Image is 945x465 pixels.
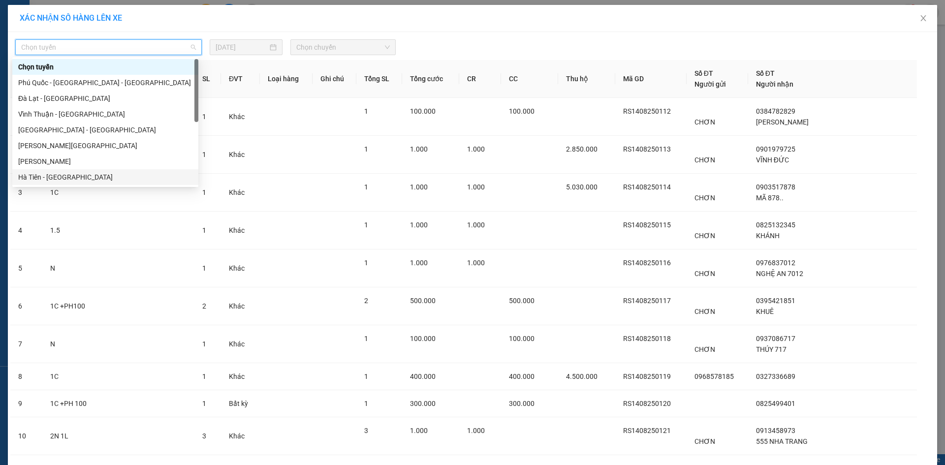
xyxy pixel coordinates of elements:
[615,60,686,98] th: Mã GD
[18,62,192,72] div: Chọn tuyến
[566,145,598,153] span: 2.850.000
[18,93,192,104] div: Đà Lạt - [GEOGRAPHIC_DATA]
[459,60,501,98] th: CR
[467,259,485,267] span: 1.000
[756,69,775,77] span: Số ĐT
[694,372,734,380] span: 0968578185
[202,264,206,272] span: 1
[216,42,268,53] input: 14/08/2025
[42,174,195,212] td: 1C
[364,297,368,305] span: 2
[410,107,436,115] span: 100.000
[221,136,260,174] td: Khác
[694,80,726,88] span: Người gửi
[202,400,206,407] span: 1
[12,106,198,122] div: Vĩnh Thuận - Đà Lạt
[509,400,535,407] span: 300.000
[509,335,535,342] span: 100.000
[501,60,558,98] th: CC
[623,372,671,380] span: RS1408250119
[509,372,535,380] span: 400.000
[10,363,42,390] td: 8
[756,308,774,315] span: KHUÊ
[10,174,42,212] td: 3
[221,363,260,390] td: Khác
[467,221,485,229] span: 1.000
[42,363,195,390] td: 1C
[42,287,195,325] td: 1C +PH100
[364,145,368,153] span: 1
[10,212,42,249] td: 4
[202,151,206,158] span: 1
[18,172,192,183] div: Hà Tiên - [GEOGRAPHIC_DATA]
[410,400,436,407] span: 300.000
[694,345,715,353] span: CHƠN
[221,417,260,455] td: Khác
[18,77,192,88] div: Phú Quốc - [GEOGRAPHIC_DATA] - [GEOGRAPHIC_DATA]
[566,183,598,191] span: 5.030.000
[756,145,795,153] span: 0901979725
[202,340,206,348] span: 1
[260,60,312,98] th: Loại hàng
[410,259,428,267] span: 1.000
[756,427,795,434] span: 0913458973
[10,249,42,287] td: 5
[221,287,260,325] td: Khác
[410,221,428,229] span: 1.000
[42,249,195,287] td: N
[694,232,715,240] span: CHƠN
[410,145,428,153] span: 1.000
[20,13,122,23] span: XÁC NHẬN SỐ HÀNG LÊN XE
[694,194,715,202] span: CHƠN
[623,427,671,434] span: RS1408250121
[202,372,206,380] span: 1
[694,270,715,278] span: CHƠN
[756,335,795,342] span: 0937086717
[10,325,42,363] td: 7
[42,417,195,455] td: 2N 1L
[364,221,368,229] span: 1
[756,232,780,240] span: KHÁNH
[18,124,192,135] div: [GEOGRAPHIC_DATA] - [GEOGRAPHIC_DATA]
[364,183,368,191] span: 1
[202,432,206,440] span: 3
[364,427,368,434] span: 3
[221,212,260,249] td: Khác
[221,325,260,363] td: Khác
[12,91,198,106] div: Đà Lạt - Vĩnh Thuận
[42,390,195,417] td: 1C +PH 100
[18,156,192,167] div: [PERSON_NAME]
[10,390,42,417] td: 9
[202,302,206,310] span: 2
[202,113,206,121] span: 1
[364,335,368,342] span: 1
[10,136,42,174] td: 2
[694,69,713,77] span: Số ĐT
[18,140,192,151] div: [PERSON_NAME][GEOGRAPHIC_DATA]
[919,14,927,22] span: close
[194,60,221,98] th: SL
[756,437,808,445] span: 555 NHA TRANG
[694,308,715,315] span: CHƠN
[12,154,198,169] div: Hà Tiên - Gia Lai
[221,390,260,417] td: Bất kỳ
[221,249,260,287] td: Khác
[21,40,196,55] span: Chọn tuyến
[467,145,485,153] span: 1.000
[756,183,795,191] span: 0903517878
[410,372,436,380] span: 400.000
[756,259,795,267] span: 0976837012
[202,188,206,196] span: 1
[509,107,535,115] span: 100.000
[694,156,715,164] span: CHƠN
[623,107,671,115] span: RS1408250112
[10,287,42,325] td: 6
[42,325,195,363] td: N
[364,400,368,407] span: 1
[12,122,198,138] div: Đà Nẵng - Hà Tiên
[623,335,671,342] span: RS1408250118
[296,40,390,55] span: Chọn chuyến
[623,297,671,305] span: RS1408250117
[756,107,795,115] span: 0384782829
[364,372,368,380] span: 1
